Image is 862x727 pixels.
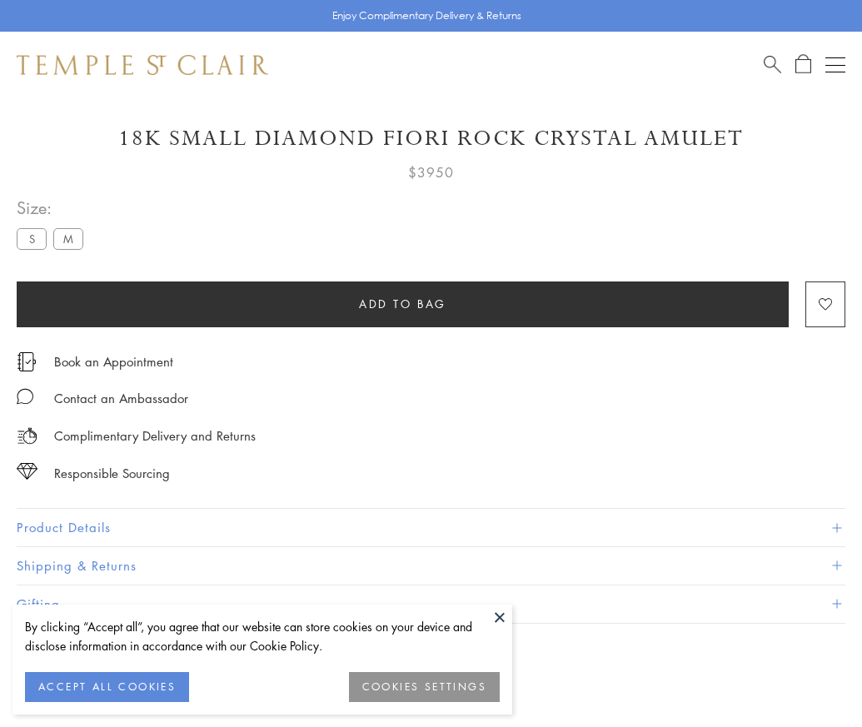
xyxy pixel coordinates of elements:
span: $3950 [408,162,454,183]
h1: 18K Small Diamond Fiori Rock Crystal Amulet [17,124,845,153]
div: Contact an Ambassador [54,388,188,409]
button: Gifting [17,585,845,623]
button: Product Details [17,509,845,546]
p: Complimentary Delivery and Returns [54,426,256,446]
label: M [53,228,83,249]
button: Open navigation [825,55,845,75]
img: icon_appointment.svg [17,352,37,371]
button: Shipping & Returns [17,547,845,585]
img: icon_delivery.svg [17,426,37,446]
div: Responsible Sourcing [54,463,170,484]
label: S [17,228,47,249]
img: icon_sourcing.svg [17,463,37,480]
a: Open Shopping Bag [795,54,811,75]
span: Size: [17,194,90,222]
a: Search [764,54,781,75]
button: ACCEPT ALL COOKIES [25,672,189,702]
div: By clicking “Accept all”, you agree that our website can store cookies on your device and disclos... [25,617,500,655]
p: Enjoy Complimentary Delivery & Returns [332,7,521,24]
span: Add to bag [359,295,446,313]
img: Temple St. Clair [17,55,268,75]
button: Add to bag [17,281,789,327]
a: Book an Appointment [54,352,173,371]
img: MessageIcon-01_2.svg [17,388,33,405]
button: COOKIES SETTINGS [349,672,500,702]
